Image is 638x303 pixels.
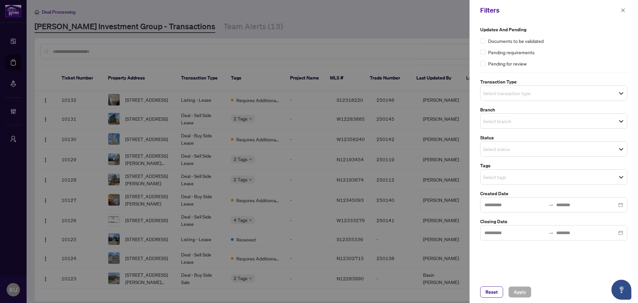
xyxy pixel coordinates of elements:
span: swap-right [548,230,554,235]
div: Filters [480,5,619,15]
label: Status [480,134,627,141]
label: Updates and Pending [480,26,627,33]
label: Branch [480,106,627,113]
span: Pending requirements [488,49,535,56]
span: Documents to be validated [488,37,544,45]
label: Transaction Type [480,78,627,85]
span: to [548,230,554,235]
span: to [548,202,554,208]
label: Tags [480,162,627,169]
label: Closing Date [480,218,627,225]
label: Created Date [480,190,627,197]
span: close [621,8,625,13]
span: Reset [485,287,498,297]
button: Open asap [611,280,631,300]
button: Reset [480,286,503,298]
span: Pending for review [488,60,527,67]
button: Apply [508,286,531,298]
span: swap-right [548,202,554,208]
